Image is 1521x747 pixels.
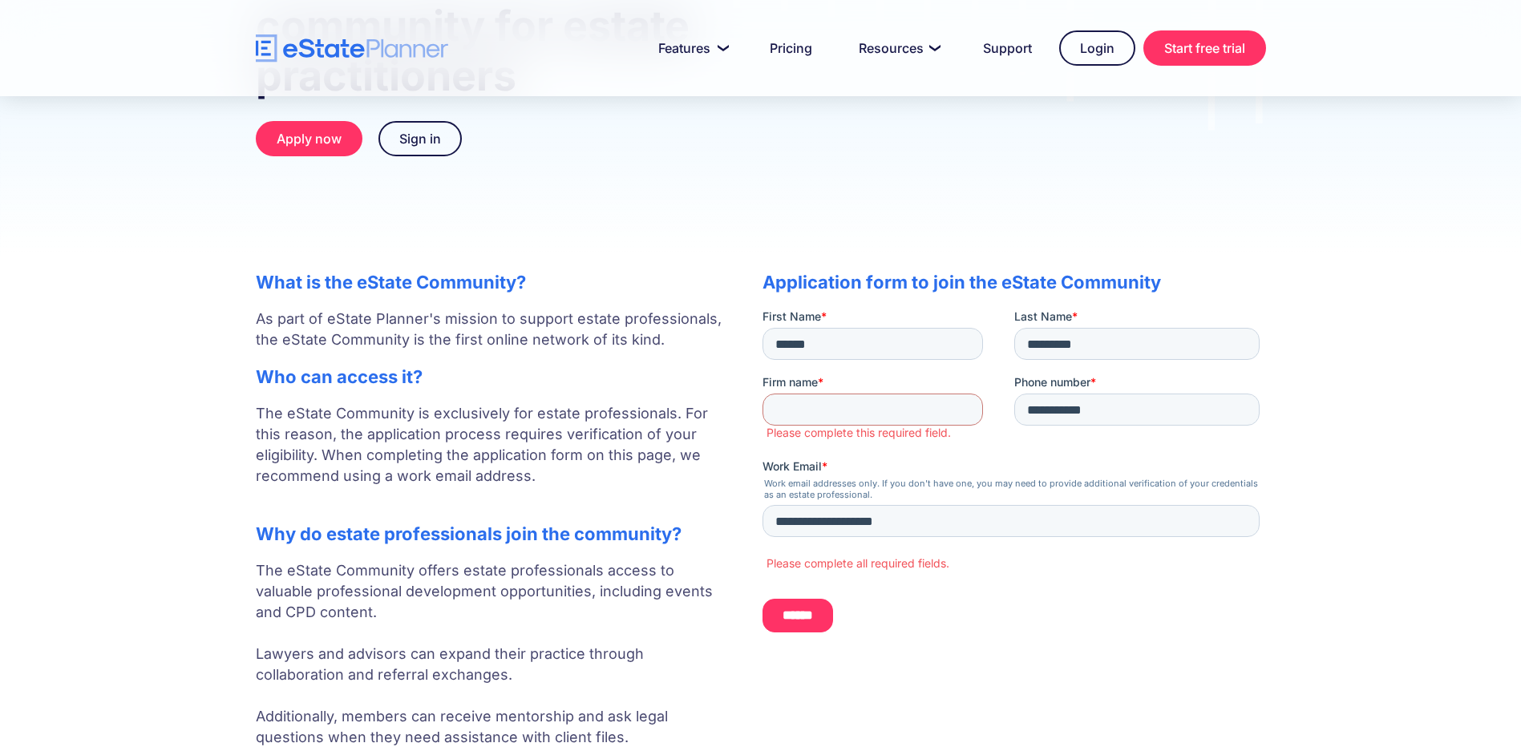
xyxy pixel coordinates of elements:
a: Login [1059,30,1135,66]
h2: What is the eState Community? [256,272,730,293]
a: home [256,34,448,63]
a: Support [964,32,1051,64]
a: Apply now [256,121,362,156]
h2: Why do estate professionals join the community? [256,523,730,544]
a: Features [639,32,742,64]
a: Resources [839,32,956,64]
a: Start free trial [1143,30,1266,66]
h2: Application form to join the eState Community [763,272,1266,293]
a: Sign in [378,121,462,156]
p: The eState Community is exclusively for estate professionals. For this reason, the application pr... [256,403,730,507]
h2: Who can access it? [256,366,730,387]
iframe: Form 0 [763,309,1266,646]
p: As part of eState Planner's mission to support estate professionals, the eState Community is the ... [256,309,730,350]
a: Pricing [750,32,831,64]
